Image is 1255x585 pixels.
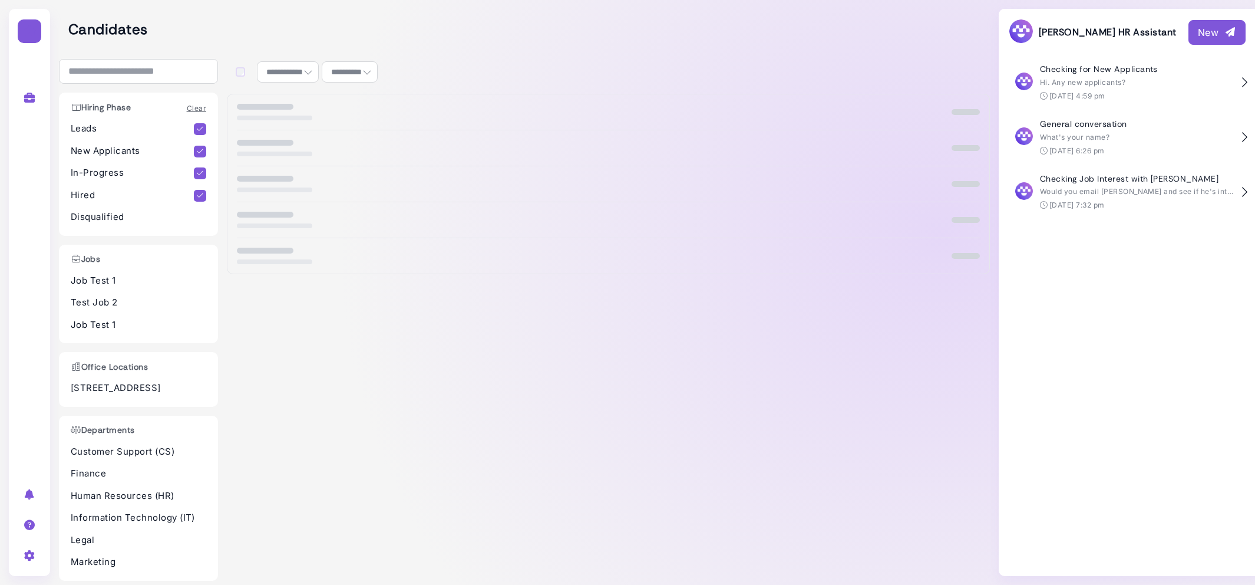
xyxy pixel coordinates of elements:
[187,104,206,113] a: Clear
[1008,110,1246,165] button: General conversation What's your name? [DATE] 6:26 pm
[1040,174,1234,184] h4: Checking Job Interest with [PERSON_NAME]
[71,296,206,310] p: Test Job 2
[1008,18,1176,46] h3: [PERSON_NAME] HR Assistant
[71,382,206,395] p: [STREET_ADDRESS]
[71,166,194,180] p: In-Progress
[71,556,206,569] p: Marketing
[1040,133,1109,142] span: What's your name?
[1040,119,1234,129] h4: General conversation
[71,189,194,202] p: Hired
[1198,25,1236,40] div: New
[71,489,206,503] p: Human Resources (HR)
[65,254,106,264] h3: Jobs
[68,21,990,38] h2: Candidates
[71,318,206,332] p: Job Test 1
[71,144,194,158] p: New Applicants
[71,274,206,288] p: Job Test 1
[71,122,194,136] p: Leads
[1049,201,1105,209] time: [DATE] 7:32 pm
[1049,146,1105,155] time: [DATE] 6:26 pm
[65,425,141,435] h3: Departments
[65,362,154,372] h3: Office Locations
[65,103,137,113] h3: Hiring Phase
[71,534,206,547] p: Legal
[1008,165,1246,220] button: Checking Job Interest with [PERSON_NAME] Would you email [PERSON_NAME] and see if he's interested...
[1188,20,1246,45] button: New
[71,467,206,481] p: Finance
[1008,55,1246,110] button: Checking for New Applicants Hi. Any new applicants? [DATE] 4:59 pm
[71,511,206,525] p: Information Technology (IT)
[1040,78,1125,87] span: Hi. Any new applicants?
[1049,91,1105,100] time: [DATE] 4:59 pm
[71,211,206,224] p: Disqualified
[71,445,206,459] p: Customer Support (CS)
[1040,64,1234,74] h4: Checking for New Applicants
